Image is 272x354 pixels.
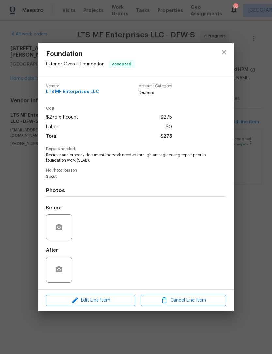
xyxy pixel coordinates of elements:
span: Labor [46,122,58,132]
button: Edit Line Item [46,295,135,306]
span: $0 [166,122,172,132]
span: Cancel Line Item [143,296,224,304]
button: Cancel Line Item [141,295,226,306]
span: Cost [46,106,172,111]
h5: After [46,248,58,253]
span: Edit Line Item [48,296,133,304]
span: No Photo Reason [46,168,226,173]
span: Recieve and properly document the work needed through an engineering report prior to foundation w... [46,152,208,163]
span: Repairs [139,90,172,96]
span: Scout [46,174,208,179]
span: Vendor [46,84,99,88]
span: Repairs needed [46,147,226,151]
span: Exterior Overall - Foundation [46,62,105,66]
div: 52 [233,4,238,10]
h5: Before [46,206,62,210]
h4: Photos [46,187,226,194]
span: Account Category [139,84,172,88]
span: Foundation [46,50,135,58]
span: $275 [160,113,172,122]
span: Accepted [109,61,134,67]
span: Total [46,132,58,141]
span: $275 [160,132,172,141]
span: $275 x 1 count [46,113,78,122]
button: close [216,45,232,60]
span: LTS MF Enterprises LLC [46,90,99,94]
